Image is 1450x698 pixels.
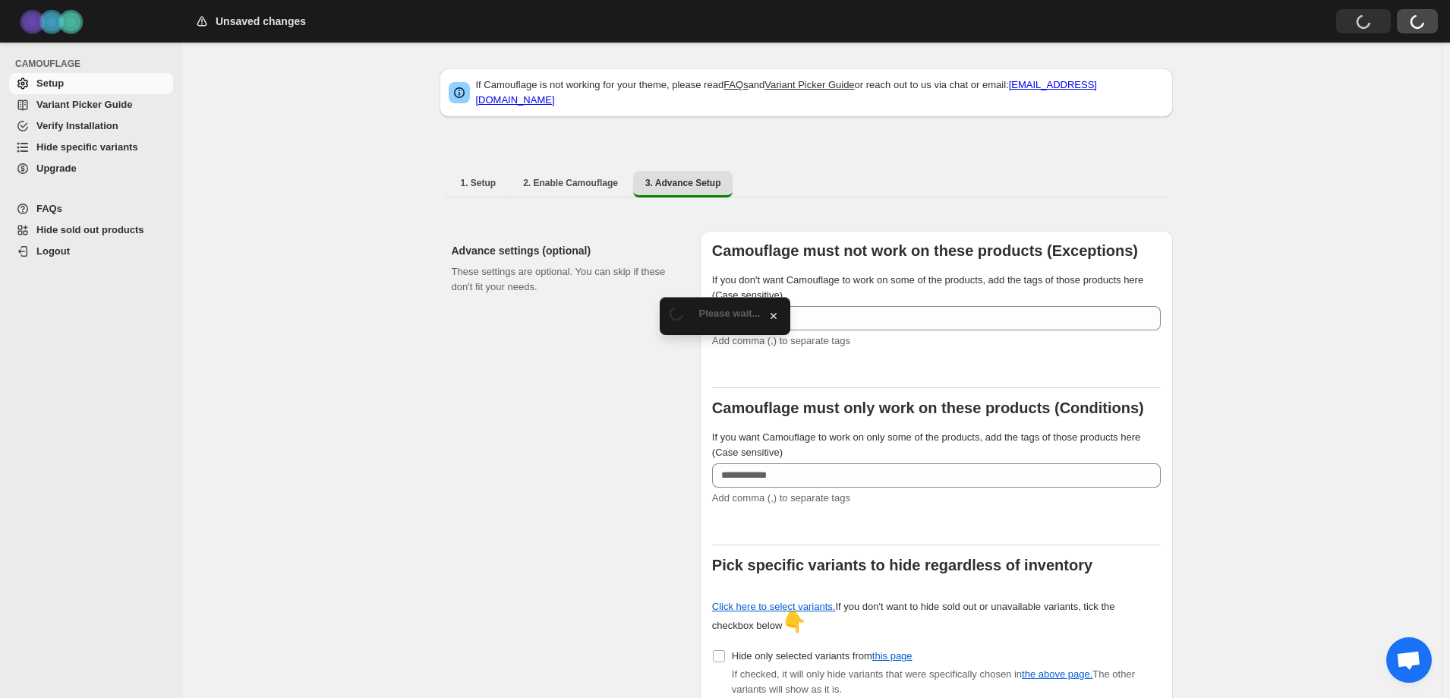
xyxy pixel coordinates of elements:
span: If checked, it will only hide variants that were specifically chosen in The other variants will s... [732,668,1135,695]
a: Hide specific variants [9,137,173,158]
a: Variant Picker Guide [9,94,173,115]
span: FAQs [36,203,62,214]
span: Setup [36,77,64,89]
span: Hide sold out products [36,224,144,235]
a: Variant Picker Guide [764,79,854,90]
p: These settings are optional. You can skip if these don't fit your needs. [452,264,676,295]
a: FAQs [9,198,173,220]
span: Add comma (,) to separate tags [712,492,850,504]
span: Logout [36,245,70,257]
b: Camouflage must only work on these products (Conditions) [712,400,1144,416]
a: the above page. [1022,668,1092,680]
span: 3. Advance Setup [645,177,721,189]
a: Verify Installation [9,115,173,137]
span: Verify Installation [36,120,118,131]
span: Upgrade [36,163,77,174]
a: Logout [9,241,173,262]
a: FAQs [723,79,749,90]
b: Pick specific variants to hide regardless of inventory [712,557,1092,573]
span: If you want Camouflage to work on only some of the products, add the tags of those products here ... [712,431,1140,458]
h2: Advance settings (optional) [452,243,676,258]
span: 1. Setup [461,177,496,189]
span: Hide specific variants [36,141,138,153]
span: 2. Enable Camouflage [523,177,618,189]
div: If you don't want to hide sold out or unavailable variants, tick the checkbox below [712,599,1116,633]
span: CAMOUFLAGE [15,58,175,70]
h2: Unsaved changes [216,14,306,29]
span: Hide only selected variants from [732,650,913,662]
a: Hide sold out products [9,220,173,241]
a: Click here to select variants. [712,601,836,612]
a: Setup [9,73,173,94]
p: If Camouflage is not working for your theme, please read and or reach out to us via chat or email: [476,77,1164,108]
span: Please wait... [699,308,761,319]
a: this page [872,650,913,662]
span: If you don't want Camouflage to work on some of the products, add the tags of those products here... [712,274,1143,301]
a: Upgrade [9,158,173,179]
span: Variant Picker Guide [36,99,132,110]
b: Camouflage must not work on these products (Exceptions) [712,242,1138,259]
span: 👇 [782,611,806,633]
span: Add comma (,) to separate tags [712,335,850,346]
div: Open chat [1386,637,1432,683]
